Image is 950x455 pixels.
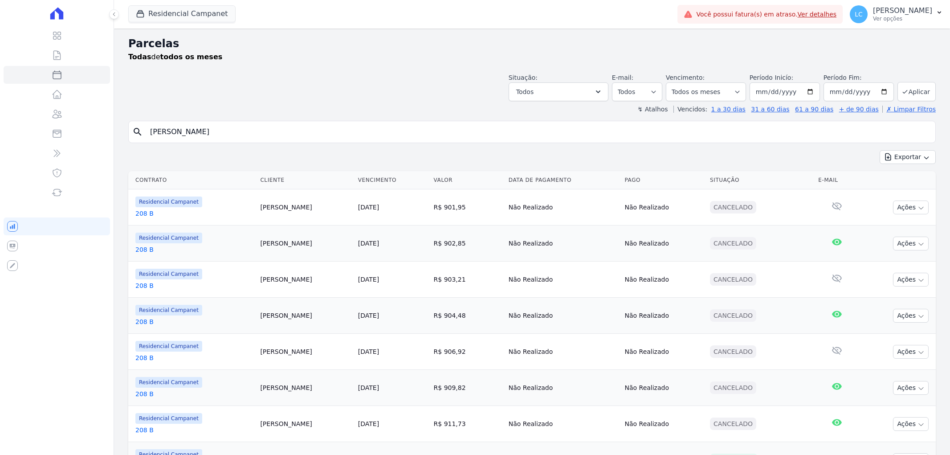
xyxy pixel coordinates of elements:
[621,225,706,262] td: Não Realizado
[710,345,756,358] div: Cancelado
[505,189,621,225] td: Não Realizado
[128,5,236,22] button: Residencial Campanet
[751,106,789,113] a: 31 a 60 dias
[882,106,936,113] a: ✗ Limpar Filtros
[897,82,936,101] button: Aplicar
[430,334,505,370] td: R$ 906,92
[710,201,756,213] div: Cancelado
[135,413,202,424] span: Residencial Campanet
[509,82,608,101] button: Todos
[505,171,621,189] th: Data de Pagamento
[160,53,223,61] strong: todos os meses
[358,348,379,355] a: [DATE]
[798,11,837,18] a: Ver detalhes
[355,171,430,189] th: Vencimento
[135,209,253,218] a: 208 B
[430,406,505,442] td: R$ 911,73
[257,298,354,334] td: [PERSON_NAME]
[128,36,936,52] h2: Parcelas
[893,345,929,359] button: Ações
[430,225,505,262] td: R$ 902,85
[505,225,621,262] td: Não Realizado
[135,305,202,316] span: Residencial Campanet
[696,10,836,19] span: Você possui fatura(s) em atraso.
[516,86,534,97] span: Todos
[358,312,379,319] a: [DATE]
[893,201,929,214] button: Ações
[873,6,932,15] p: [PERSON_NAME]
[257,171,354,189] th: Cliente
[135,389,253,398] a: 208 B
[128,53,151,61] strong: Todas
[621,171,706,189] th: Pago
[257,189,354,225] td: [PERSON_NAME]
[358,204,379,211] a: [DATE]
[505,334,621,370] td: Não Realizado
[893,381,929,395] button: Ações
[430,171,505,189] th: Valor
[135,341,202,352] span: Residencial Campanet
[824,73,894,82] label: Período Fim:
[358,240,379,247] a: [DATE]
[795,106,833,113] a: 61 a 90 dias
[750,74,793,81] label: Período Inicío:
[257,225,354,262] td: [PERSON_NAME]
[135,245,253,254] a: 208 B
[358,420,379,427] a: [DATE]
[430,298,505,334] td: R$ 904,48
[257,370,354,406] td: [PERSON_NAME]
[135,281,253,290] a: 208 B
[128,171,257,189] th: Contrato
[893,237,929,250] button: Ações
[358,384,379,391] a: [DATE]
[135,233,202,243] span: Residencial Campanet
[621,189,706,225] td: Não Realizado
[893,273,929,287] button: Ações
[710,237,756,250] div: Cancelado
[509,74,538,81] label: Situação:
[257,334,354,370] td: [PERSON_NAME]
[430,370,505,406] td: R$ 909,82
[358,276,379,283] a: [DATE]
[621,298,706,334] td: Não Realizado
[893,417,929,431] button: Ações
[135,317,253,326] a: 208 B
[815,171,859,189] th: E-mail
[135,377,202,388] span: Residencial Campanet
[621,370,706,406] td: Não Realizado
[135,426,253,435] a: 208 B
[711,106,746,113] a: 1 a 30 dias
[710,309,756,322] div: Cancelado
[843,2,950,27] button: LC [PERSON_NAME] Ver opções
[505,370,621,406] td: Não Realizado
[873,15,932,22] p: Ver opções
[710,381,756,394] div: Cancelado
[880,150,936,164] button: Exportar
[132,127,143,137] i: search
[505,406,621,442] td: Não Realizado
[839,106,879,113] a: + de 90 dias
[135,197,202,207] span: Residencial Campanet
[855,11,863,17] span: LC
[145,123,932,141] input: Buscar por nome do lote ou do cliente
[893,309,929,323] button: Ações
[710,418,756,430] div: Cancelado
[666,74,705,81] label: Vencimento:
[128,52,222,62] p: de
[505,298,621,334] td: Não Realizado
[706,171,815,189] th: Situação
[673,106,707,113] label: Vencidos:
[257,406,354,442] td: [PERSON_NAME]
[505,262,621,298] td: Não Realizado
[621,262,706,298] td: Não Realizado
[430,189,505,225] td: R$ 901,95
[637,106,668,113] label: ↯ Atalhos
[621,334,706,370] td: Não Realizado
[257,262,354,298] td: [PERSON_NAME]
[612,74,634,81] label: E-mail:
[621,406,706,442] td: Não Realizado
[710,273,756,286] div: Cancelado
[135,353,253,362] a: 208 B
[135,269,202,279] span: Residencial Campanet
[430,262,505,298] td: R$ 903,21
